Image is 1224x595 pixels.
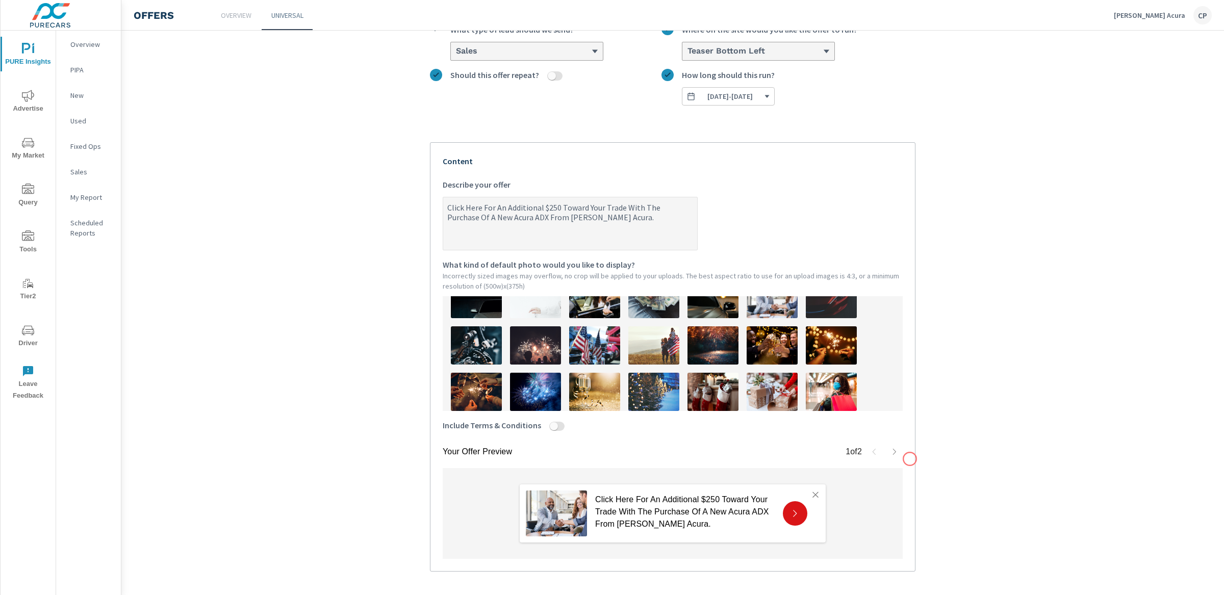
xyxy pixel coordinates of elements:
img: description [451,326,502,365]
button: Should this offer repeat? [548,71,556,81]
p: Used [70,116,113,126]
button: Include Terms & Conditions [550,422,558,431]
p: Scheduled Reports [70,218,113,238]
p: Fixed Ops [70,141,113,151]
div: Used [56,113,121,128]
p: Sales [70,167,113,177]
div: New [56,88,121,103]
img: description [747,280,798,318]
img: description [569,373,620,411]
div: CP [1193,6,1212,24]
p: Universal [271,10,303,20]
span: Should this offer repeat? [450,69,539,81]
h4: Offers [134,9,174,21]
img: description [510,280,561,318]
p: Overview [70,39,113,49]
span: How long should this run? [682,69,775,81]
img: description [510,373,561,411]
span: Leave Feedback [4,365,53,402]
img: description [806,326,857,365]
span: My Market [4,137,53,162]
span: [DATE] - [DATE] [707,92,753,101]
div: nav menu [1,31,56,406]
p: New [70,90,113,100]
textarea: Describe your offer [443,199,697,250]
img: description [806,280,857,318]
img: description [687,326,738,365]
img: description [687,373,738,411]
p: Incorrectly sized images may overflow, no crop will be applied to your uploads. The best aspect r... [443,271,903,291]
p: Your Offer Preview [443,446,512,458]
span: PURE Insights [4,43,53,68]
button: How long should this run? [682,87,775,106]
p: Content [443,155,903,167]
span: Driver [4,324,53,349]
span: What kind of default photo would you like to display? [443,258,635,271]
div: Fixed Ops [56,139,121,154]
span: Query [4,184,53,209]
img: Shaking hands in car dealership [526,490,587,536]
img: description [451,373,502,411]
img: description [687,280,738,318]
img: description [451,280,502,318]
p: 1 of 2 [846,446,862,458]
p: My Report [70,192,113,202]
img: description [569,280,620,318]
div: Scheduled Reports [56,215,121,241]
span: Include Terms & Conditions [443,419,541,431]
img: description [628,373,679,411]
span: Tools [4,230,53,255]
img: description [806,373,857,411]
img: description [569,326,620,365]
p: PIPA [70,65,113,75]
p: [PERSON_NAME] Acura [1114,11,1185,20]
img: description [747,326,798,365]
img: description [628,326,679,365]
img: description [510,326,561,365]
div: My Report [56,190,121,205]
div: PIPA [56,62,121,77]
span: Advertise [4,90,53,115]
input: What type of lead should we send? [455,47,456,56]
h6: Sales [456,46,477,56]
img: description [628,280,679,318]
p: Overview [221,10,251,20]
h6: Teaser Bottom Left [687,46,765,56]
p: Click Here For An Additional $250 Toward Your Trade With The Purchase Of A New Acura ADX From [PE... [595,494,775,530]
div: Overview [56,37,121,52]
img: description [747,373,798,411]
span: Describe your offer [443,178,511,191]
span: Tier2 [4,277,53,302]
div: Sales [56,164,121,179]
input: Where on the site would you like the offer to run? [686,47,687,56]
